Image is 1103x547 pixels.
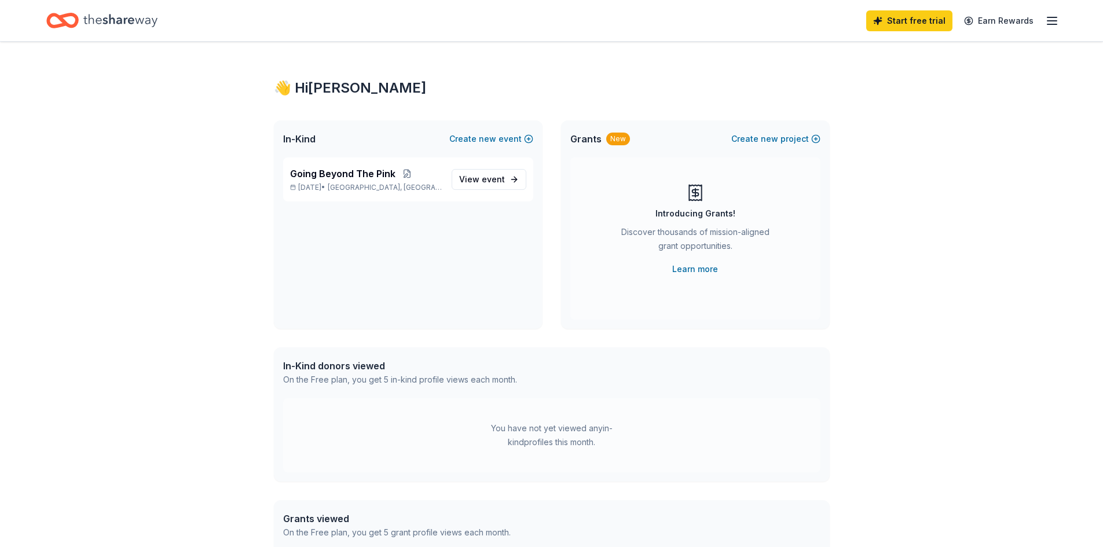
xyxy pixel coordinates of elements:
button: Createnewproject [731,132,820,146]
span: View [459,172,505,186]
div: In-Kind donors viewed [283,359,517,373]
div: New [606,133,630,145]
div: On the Free plan, you get 5 grant profile views each month. [283,526,511,539]
a: Earn Rewards [957,10,1040,31]
button: Createnewevent [449,132,533,146]
div: Discover thousands of mission-aligned grant opportunities. [617,225,774,258]
a: Home [46,7,157,34]
a: View event [452,169,526,190]
a: Start free trial [866,10,952,31]
span: Going Beyond The Pink [290,167,395,181]
a: Learn more [672,262,718,276]
div: Introducing Grants! [655,207,735,221]
span: In-Kind [283,132,316,146]
p: [DATE] • [290,183,442,192]
div: Grants viewed [283,512,511,526]
div: You have not yet viewed any in-kind profiles this month. [479,421,624,449]
span: event [482,174,505,184]
div: 👋 Hi [PERSON_NAME] [274,79,830,97]
span: Grants [570,132,602,146]
span: new [479,132,496,146]
span: [GEOGRAPHIC_DATA], [GEOGRAPHIC_DATA] [328,183,442,192]
div: On the Free plan, you get 5 in-kind profile views each month. [283,373,517,387]
span: new [761,132,778,146]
